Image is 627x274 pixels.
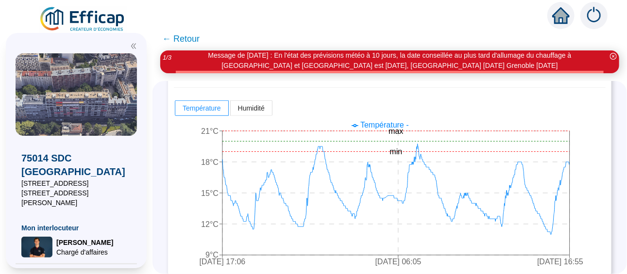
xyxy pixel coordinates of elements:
[21,237,52,258] img: Chargé d'affaires
[610,53,617,60] span: close-circle
[39,6,127,33] img: efficap energie logo
[201,158,219,166] tspan: 18°C
[130,43,137,49] span: double-left
[552,7,570,24] span: home
[580,2,608,29] img: alerts
[162,32,200,46] span: ← Retour
[21,223,131,233] span: Mon interlocuteur
[183,104,221,112] span: Température
[201,189,219,197] tspan: 15°C
[56,247,113,257] span: Chargé d'affaires
[21,188,131,208] span: [STREET_ADDRESS][PERSON_NAME]
[389,127,403,135] tspan: max
[201,127,219,135] tspan: 21°C
[537,258,583,266] tspan: [DATE] 16:55
[205,251,219,259] tspan: 9°C
[176,50,604,71] div: Message de [DATE] : En l'état des prévisions météo à 10 jours, la date conseillée au plus tard d'...
[238,104,265,112] span: Humidité
[56,238,113,247] span: [PERSON_NAME]
[201,220,219,228] tspan: 12°C
[163,54,171,61] i: 1 / 3
[390,148,403,156] tspan: min
[21,151,131,178] span: 75014 SDC [GEOGRAPHIC_DATA]
[375,258,422,266] tspan: [DATE] 06:05
[200,258,246,266] tspan: [DATE] 17:06
[360,121,409,129] span: Température -
[21,178,131,188] span: [STREET_ADDRESS]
